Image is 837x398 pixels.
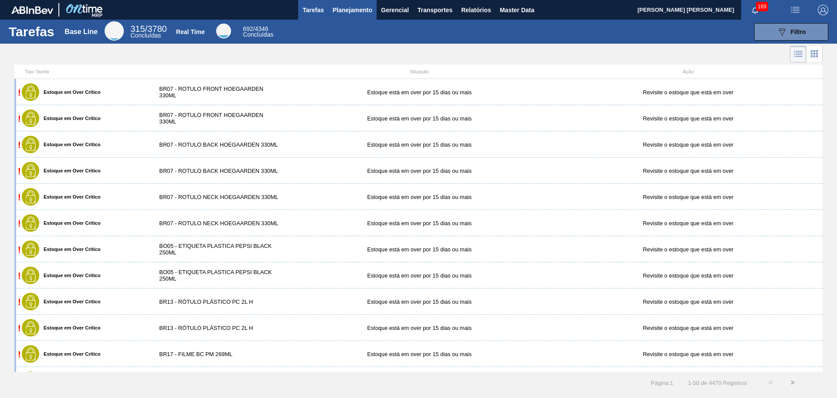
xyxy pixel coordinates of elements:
[39,220,101,226] label: Estoque em Over Crítico
[303,5,324,15] span: Tarefas
[150,168,285,174] div: BR07 - ROTULO BACK HOEGAARDEN 330ML
[285,351,554,357] div: Estoque está em over por 15 dias ou mais
[150,325,285,331] div: BR13 - RÓTULO PLÁSTICO PC 2L H
[18,297,21,307] span: !
[285,220,554,226] div: Estoque está em over por 15 dias ou mais
[554,246,823,253] div: Revisite o estoque que está em over
[150,269,285,282] div: BO05 - ETIQUETA PLASTICA PEPSI BLACK 250ML
[9,27,54,37] h1: Tarefas
[39,351,101,357] label: Estoque em Over Crítico
[285,168,554,174] div: Estoque está em over por 15 dias ou mais
[18,166,21,176] span: !
[150,220,285,226] div: BR07 - ROTULO NECK HOEGAARDEN 330ML
[243,25,253,32] span: 692
[39,247,101,252] label: Estoque em Over Crítico
[554,141,823,148] div: Revisite o estoque que está em over
[554,272,823,279] div: Revisite o estoque que está em over
[741,4,769,16] button: Notificações
[285,141,554,148] div: Estoque está em over por 15 dias ou mais
[554,194,823,200] div: Revisite o estoque que está em over
[285,272,554,279] div: Estoque está em over por 15 dias ou mais
[285,298,554,305] div: Estoque está em over por 15 dias ou mais
[130,24,145,34] span: 315
[18,114,21,124] span: !
[150,112,285,125] div: BR07 - ROTULO FRONT HOEGAARDEN 330ML
[418,5,453,15] span: Transportes
[686,380,747,386] span: 1 - 50 de 4470 Registros
[150,141,285,148] div: BR07 - ROTULO BACK HOEGAARDEN 330ML
[18,88,21,97] span: !
[760,372,782,394] button: <
[39,299,101,304] label: Estoque em Over Crítico
[130,32,161,39] span: Concluídas
[130,25,167,38] div: Base Line
[461,5,491,15] span: Relatórios
[39,89,101,95] label: Estoque em Over Crítico
[285,115,554,122] div: Estoque está em over por 15 dias ou mais
[285,194,554,200] div: Estoque está em over por 15 dias ou mais
[790,46,806,62] div: Visão em Lista
[651,380,673,386] span: Página : 1
[39,116,101,121] label: Estoque em Over Crítico
[333,5,372,15] span: Planejamento
[782,372,803,394] button: >
[554,220,823,226] div: Revisite o estoque que está em over
[18,350,21,359] span: !
[554,89,823,96] div: Revisite o estoque que está em over
[285,89,554,96] div: Estoque está em over por 15 dias ou mais
[39,168,101,173] label: Estoque em Over Crítico
[243,25,268,32] span: / 4346
[39,194,101,199] label: Estoque em Over Crítico
[285,246,554,253] div: Estoque está em over por 15 dias ou mais
[381,5,409,15] span: Gerencial
[243,26,273,38] div: Real Time
[554,168,823,174] div: Revisite o estoque que está em over
[65,28,98,36] div: Base Line
[11,6,53,14] img: TNhmsLtSVTkK8tSr43FrP2fwEKptu5GPRR3wAAAABJRU5ErkJggg==
[554,69,823,74] div: Ação
[554,325,823,331] div: Revisite o estoque que está em over
[150,351,285,357] div: BR17 - FILME BC PM 269ML
[18,271,21,281] span: !
[150,194,285,200] div: BR07 - ROTULO NECK HOEGAARDEN 330ML
[130,24,167,34] span: / 3780
[500,5,534,15] span: Master Data
[105,21,124,41] div: Base Line
[554,298,823,305] div: Revisite o estoque que está em over
[18,323,21,333] span: !
[554,115,823,122] div: Revisite o estoque que está em over
[18,140,21,150] span: !
[150,86,285,99] div: BR07 - ROTULO FRONT HOEGAARDEN 330ML
[176,28,205,35] div: Real Time
[285,325,554,331] div: Estoque está em over por 15 dias ou mais
[806,46,823,62] div: Visão em Cards
[791,28,806,35] span: Filtro
[16,69,150,74] div: Tipo Tarefa
[216,24,231,38] div: Real Time
[39,142,101,147] label: Estoque em Over Crítico
[285,69,554,74] div: Situação
[243,31,273,38] span: Concluídas
[790,5,800,15] img: userActions
[818,5,828,15] img: Logout
[39,325,101,330] label: Estoque em Over Crítico
[754,23,828,41] button: Filtro
[756,2,768,11] span: 169
[39,273,101,278] label: Estoque em Over Crítico
[150,243,285,256] div: BO05 - ETIQUETA PLASTICA PEPSI BLACK 250ML
[18,245,21,254] span: !
[18,192,21,202] span: !
[18,219,21,228] span: !
[150,298,285,305] div: BR13 - RÓTULO PLÁSTICO PC 2L H
[554,351,823,357] div: Revisite o estoque que está em over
